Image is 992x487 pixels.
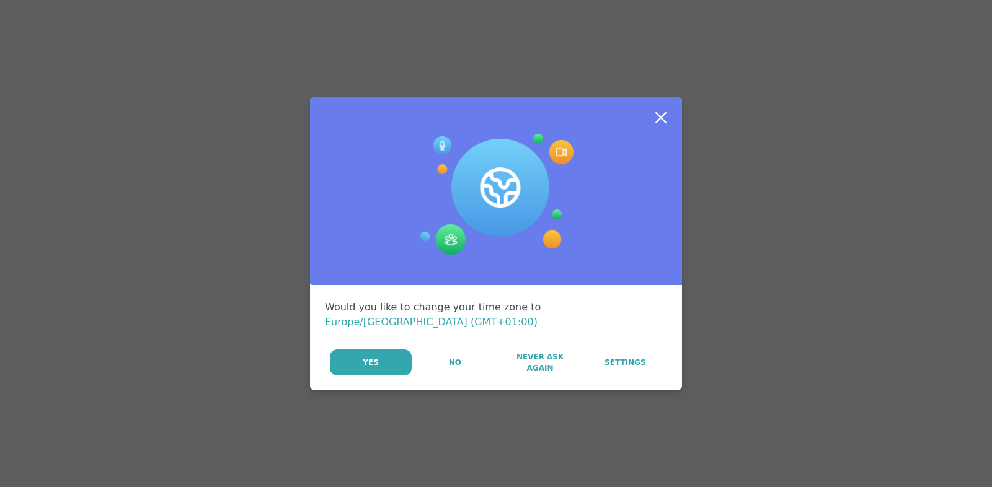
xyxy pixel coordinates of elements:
[583,349,667,375] a: Settings
[325,316,538,328] span: Europe/[GEOGRAPHIC_DATA] (GMT+01:00)
[413,349,497,375] button: No
[604,357,646,368] span: Settings
[449,357,461,368] span: No
[498,349,582,375] button: Never Ask Again
[325,300,667,330] div: Would you like to change your time zone to
[418,134,573,255] img: Session Experience
[330,349,412,375] button: Yes
[504,351,575,374] span: Never Ask Again
[363,357,379,368] span: Yes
